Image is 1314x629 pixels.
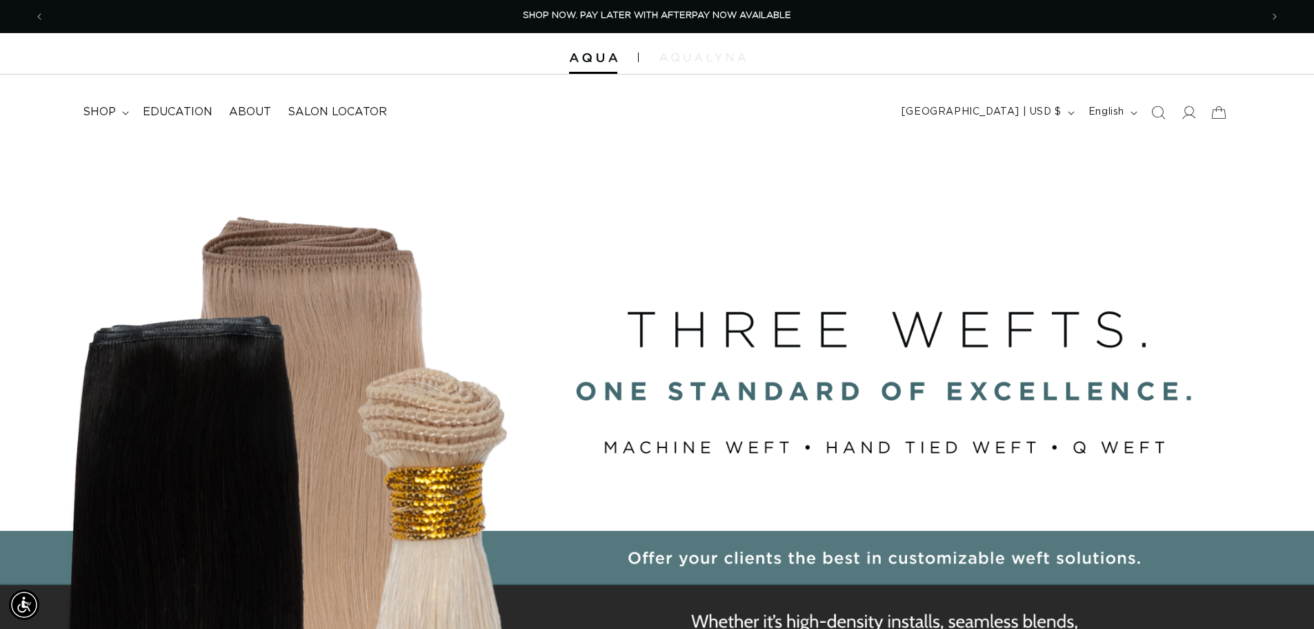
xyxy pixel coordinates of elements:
a: About [221,97,279,128]
button: English [1080,99,1143,126]
button: Previous announcement [24,3,54,30]
summary: shop [74,97,135,128]
summary: Search [1143,97,1173,128]
img: Aqua Hair Extensions [569,53,617,63]
span: Salon Locator [288,105,387,119]
span: SHOP NOW. PAY LATER WITH AFTERPAY NOW AVAILABLE [523,11,791,20]
span: English [1088,105,1124,119]
span: shop [83,105,116,119]
span: About [229,105,271,119]
span: [GEOGRAPHIC_DATA] | USD $ [902,105,1062,119]
span: Education [143,105,212,119]
button: [GEOGRAPHIC_DATA] | USD $ [893,99,1080,126]
a: Education [135,97,221,128]
button: Next announcement [1260,3,1290,30]
a: Salon Locator [279,97,395,128]
img: aqualyna.com [659,53,746,61]
div: Accessibility Menu [9,590,39,620]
